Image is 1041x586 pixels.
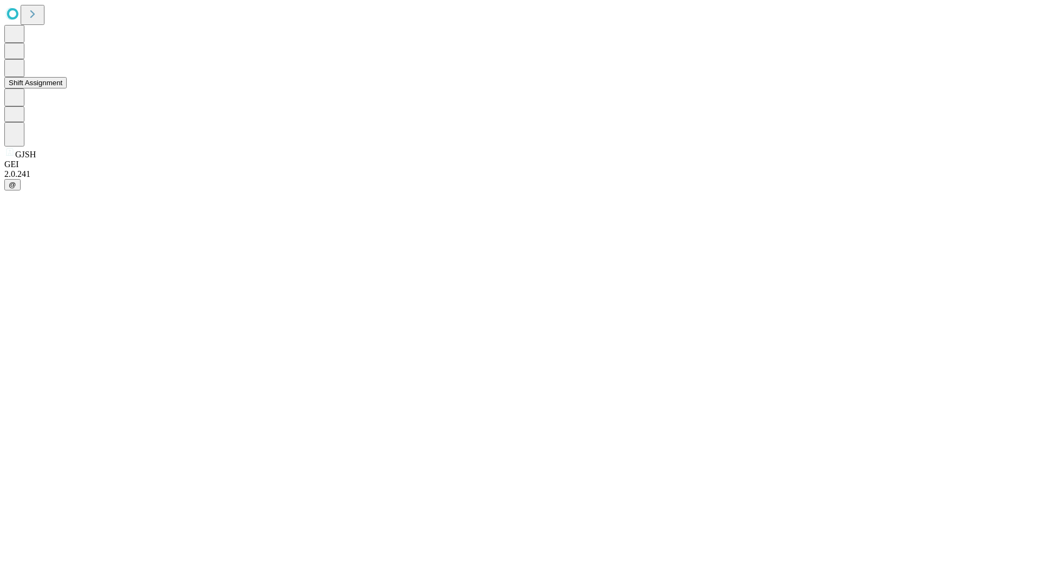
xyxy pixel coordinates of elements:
button: @ [4,179,21,190]
div: GEI [4,160,1037,169]
span: GJSH [15,150,36,159]
button: Shift Assignment [4,77,67,88]
span: @ [9,181,16,189]
div: 2.0.241 [4,169,1037,179]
